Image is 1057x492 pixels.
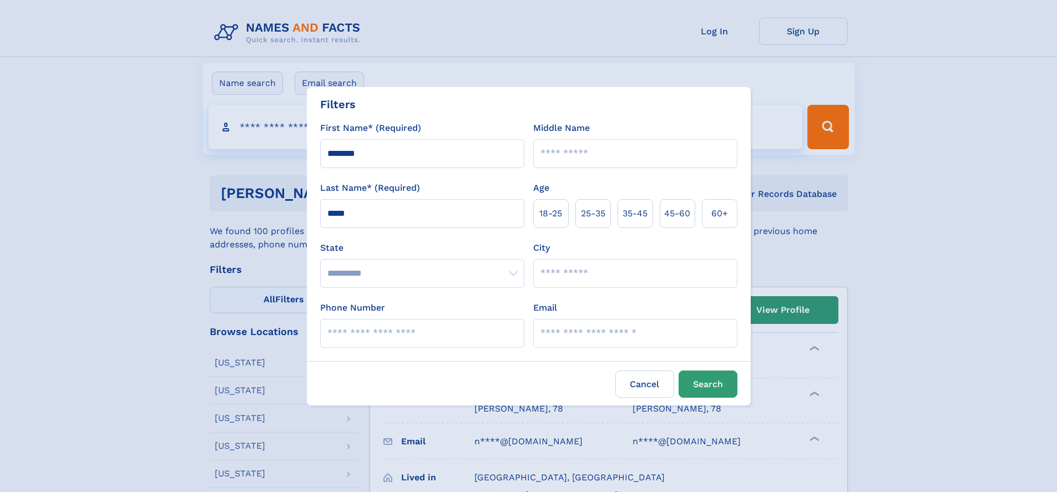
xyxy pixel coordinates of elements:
label: State [320,241,524,255]
label: Last Name* (Required) [320,181,420,195]
span: 35‑45 [623,207,648,220]
span: 60+ [711,207,728,220]
label: Email [533,301,557,315]
label: First Name* (Required) [320,121,421,135]
span: 25‑35 [581,207,605,220]
span: 45‑60 [664,207,690,220]
button: Search [679,371,737,398]
label: Middle Name [533,121,590,135]
span: 18‑25 [539,207,562,220]
label: Phone Number [320,301,385,315]
div: Filters [320,96,356,113]
label: Age [533,181,549,195]
label: City [533,241,550,255]
label: Cancel [615,371,674,398]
